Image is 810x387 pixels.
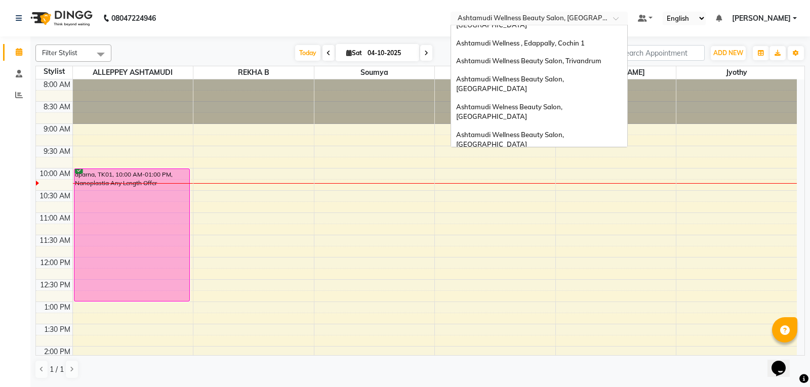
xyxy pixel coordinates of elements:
[456,57,601,65] span: Ashtamudi Wellness Beauty Salon, Trivandrum
[42,79,72,90] div: 8:00 AM
[42,49,77,57] span: Filter Stylist
[37,213,72,224] div: 11:00 AM
[314,66,435,79] span: Soumya
[74,169,190,301] div: aparna, TK01, 10:00 AM-01:00 PM, Nanoplastia Any Length Offer
[111,4,156,32] b: 08047224946
[456,39,585,47] span: Ashtamudi Wellness , Edappally, Cochin 1
[767,347,800,377] iframe: chat widget
[37,191,72,201] div: 10:30 AM
[732,13,791,24] span: [PERSON_NAME]
[36,66,72,77] div: Stylist
[456,103,564,121] span: Ashtamudi Welness Beauty Salon, [GEOGRAPHIC_DATA]
[73,66,193,79] span: ALLEPPEY ASHTAMUDI
[42,124,72,135] div: 9:00 AM
[435,66,555,79] span: [PERSON_NAME]
[713,49,743,57] span: ADD NEW
[42,302,72,313] div: 1:00 PM
[37,168,72,179] div: 10:00 AM
[456,75,565,93] span: Ashtamudi Wellness Beauty Salon, [GEOGRAPHIC_DATA]
[616,45,705,61] input: Search Appointment
[456,131,565,149] span: Ashtamudi Wellness Beauty Salon, [GEOGRAPHIC_DATA]
[42,146,72,157] div: 9:30 AM
[193,66,314,79] span: REKHA B
[37,235,72,246] div: 11:30 AM
[364,46,415,61] input: 2025-10-04
[42,324,72,335] div: 1:30 PM
[676,66,797,79] span: Jyothy
[42,102,72,112] div: 8:30 AM
[42,347,72,357] div: 2:00 PM
[50,364,64,375] span: 1 / 1
[295,45,320,61] span: Today
[344,49,364,57] span: Sat
[38,257,72,268] div: 12:00 PM
[711,46,746,60] button: ADD NEW
[26,4,95,32] img: logo
[451,25,628,147] ng-dropdown-panel: Options list
[38,280,72,290] div: 12:30 PM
